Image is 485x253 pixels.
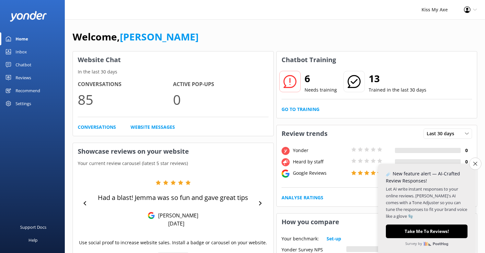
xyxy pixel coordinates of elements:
[282,235,319,242] p: Your benchmark:
[73,51,273,68] h3: Website Chat
[16,32,28,45] div: Home
[16,58,31,71] div: Chatbot
[155,212,198,219] p: [PERSON_NAME]
[173,89,268,110] p: 0
[305,71,337,86] h2: 6
[168,220,184,227] p: [DATE]
[78,124,116,131] a: Conversations
[282,194,323,201] a: Analyse Ratings
[305,86,337,93] p: Needs training
[461,147,472,154] h4: 0
[10,11,47,22] img: yonder-white-logo.png
[291,158,350,165] div: Heard by staff
[277,51,341,68] h3: Chatbot Training
[282,246,346,252] div: Yonder Survey NPS
[327,235,341,242] a: Set-up
[369,71,426,86] h2: 13
[73,29,199,45] h1: Welcome,
[20,221,46,234] div: Support Docs
[73,160,273,167] p: Your current review carousel (latest 5 star reviews)
[277,214,344,230] h3: How you compare
[148,212,155,219] img: Google Reviews
[282,106,319,113] a: Go to Training
[173,80,268,89] h4: Active Pop-ups
[29,234,38,247] div: Help
[291,147,350,154] div: Yonder
[291,170,350,177] div: Google Reviews
[79,239,267,246] p: Use social proof to increase website sales. Install a badge or carousel on your website.
[73,143,273,160] h3: Showcase reviews on your website
[16,71,31,84] div: Reviews
[277,125,332,142] h3: Review trends
[131,124,175,131] a: Website Messages
[98,193,248,202] p: Had a blast! Jemma was so fun and gave great tips
[16,84,40,97] div: Recommend
[78,80,173,89] h4: Conversations
[73,68,273,75] p: In the last 30 days
[461,158,472,165] h4: 0
[120,30,199,43] a: [PERSON_NAME]
[16,97,31,110] div: Settings
[427,130,458,137] span: Last 30 days
[78,89,173,110] p: 85
[369,86,426,93] p: Trained in the last 30 days
[16,45,27,58] div: Inbox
